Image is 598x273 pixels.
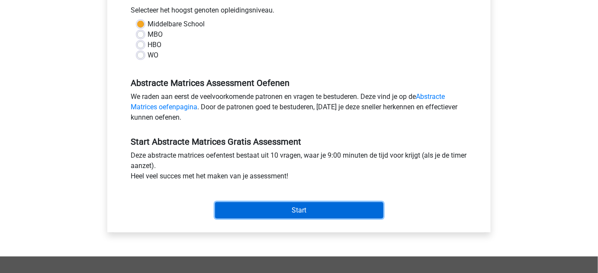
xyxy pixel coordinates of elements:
h5: Start Abstracte Matrices Gratis Assessment [131,136,467,147]
label: WO [148,50,158,60]
div: Deze abstracte matrices oefentest bestaat uit 10 vragen, waar je 9:00 minuten de tijd voor krijgt... [124,150,474,185]
label: Middelbare School [148,19,205,29]
input: Start [215,202,383,219]
div: We raden aan eerst de veelvoorkomende patronen en vragen te bestuderen. Deze vind je op de . Door... [124,92,474,126]
label: HBO [148,40,161,50]
div: Selecteer het hoogst genoten opleidingsniveau. [124,5,474,19]
h5: Abstracte Matrices Assessment Oefenen [131,78,467,88]
label: MBO [148,29,163,40]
